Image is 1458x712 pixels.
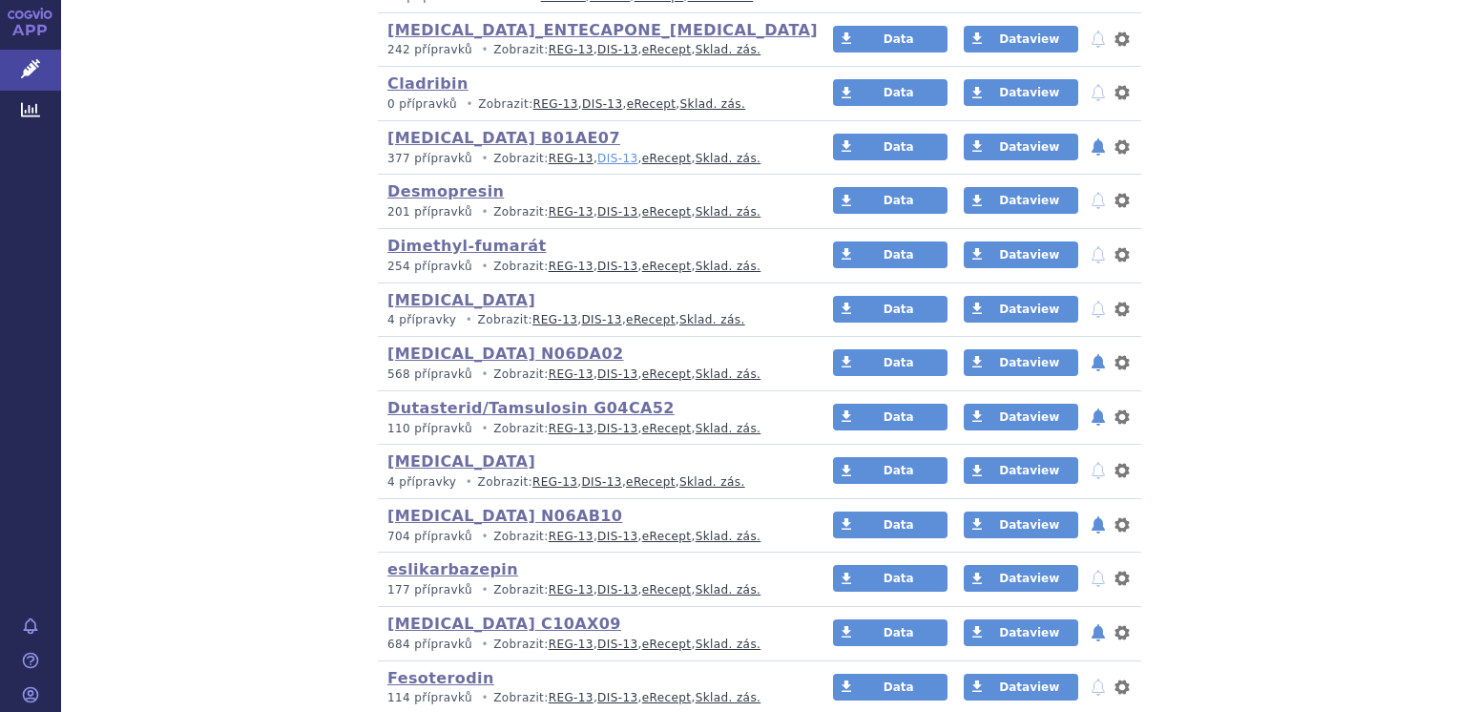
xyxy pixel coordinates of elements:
[964,134,1078,160] a: Dataview
[999,356,1059,369] span: Dataview
[387,474,797,491] p: Zobrazit: , , ,
[387,529,797,545] p: Zobrazit: , , ,
[387,182,504,200] a: Desmopresin
[884,303,914,316] span: Data
[582,97,622,111] a: DIS-13
[642,530,692,543] a: eRecept
[696,367,761,381] a: Sklad. zás.
[549,152,594,165] a: REG-13
[461,96,478,113] i: •
[999,140,1059,154] span: Dataview
[549,260,594,273] a: REG-13
[461,474,478,491] i: •
[964,565,1078,592] a: Dataview
[964,674,1078,701] a: Dataview
[549,691,594,704] a: REG-13
[1113,406,1132,429] button: nastavení
[1089,459,1108,482] button: notifikace
[476,582,493,598] i: •
[1089,567,1108,590] button: notifikace
[387,260,472,273] span: 254 přípravků
[1089,136,1108,158] button: notifikace
[833,404,948,430] a: Data
[387,43,472,56] span: 242 přípravků
[387,74,469,93] a: Cladribin
[387,669,494,687] a: Fesoterodin
[549,422,594,435] a: REG-13
[696,422,761,435] a: Sklad. zás.
[642,152,692,165] a: eRecept
[387,291,535,309] a: [MEDICAL_DATA]
[999,464,1059,477] span: Dataview
[833,512,948,538] a: Data
[833,349,948,376] a: Data
[999,194,1059,207] span: Dataview
[597,152,637,165] a: DIS-13
[476,637,493,653] i: •
[476,366,493,383] i: •
[964,79,1078,106] a: Dataview
[696,638,761,651] a: Sklad. zás.
[642,43,692,56] a: eRecept
[1089,513,1108,536] button: notifikace
[627,97,677,111] a: eRecept
[696,260,761,273] a: Sklad. zás.
[387,422,472,435] span: 110 přípravků
[833,134,948,160] a: Data
[387,421,797,437] p: Zobrazit: , , ,
[626,313,676,326] a: eRecept
[597,43,637,56] a: DIS-13
[964,187,1078,214] a: Dataview
[387,560,518,578] a: eslikarbazepin
[999,32,1059,46] span: Dataview
[999,410,1059,424] span: Dataview
[680,97,746,111] a: Sklad. zás.
[884,572,914,585] span: Data
[833,619,948,646] a: Data
[549,530,594,543] a: REG-13
[1089,243,1108,266] button: notifikace
[1113,136,1132,158] button: nastavení
[597,422,637,435] a: DIS-13
[387,399,675,417] a: Dutasterid/Tamsulosin G04CA52
[387,237,546,255] a: Dimethyl-fumarát
[387,97,457,111] span: 0 přípravků
[696,205,761,219] a: Sklad. zás.
[476,529,493,545] i: •
[461,312,478,328] i: •
[533,97,578,111] a: REG-13
[999,681,1059,694] span: Dataview
[597,260,637,273] a: DIS-13
[387,204,797,220] p: Zobrazit: , , ,
[884,140,914,154] span: Data
[964,404,1078,430] a: Dataview
[964,619,1078,646] a: Dataview
[1089,298,1108,321] button: notifikace
[1113,189,1132,212] button: nastavení
[696,530,761,543] a: Sklad. zás.
[476,42,493,58] i: •
[884,410,914,424] span: Data
[387,530,472,543] span: 704 přípravků
[387,366,797,383] p: Zobrazit: , , ,
[964,241,1078,268] a: Dataview
[833,79,948,106] a: Data
[549,367,594,381] a: REG-13
[476,204,493,220] i: •
[1113,567,1132,590] button: nastavení
[387,205,472,219] span: 201 přípravků
[387,583,472,597] span: 177 přípravků
[833,241,948,268] a: Data
[387,615,621,633] a: [MEDICAL_DATA] C10AX09
[642,367,692,381] a: eRecept
[884,248,914,262] span: Data
[581,475,621,489] a: DIS-13
[642,583,692,597] a: eRecept
[679,475,745,489] a: Sklad. zás.
[642,260,692,273] a: eRecept
[549,638,594,651] a: REG-13
[1089,676,1108,699] button: notifikace
[387,42,797,58] p: Zobrazit: , , ,
[999,86,1059,99] span: Dataview
[387,507,622,525] a: [MEDICAL_DATA] N06AB10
